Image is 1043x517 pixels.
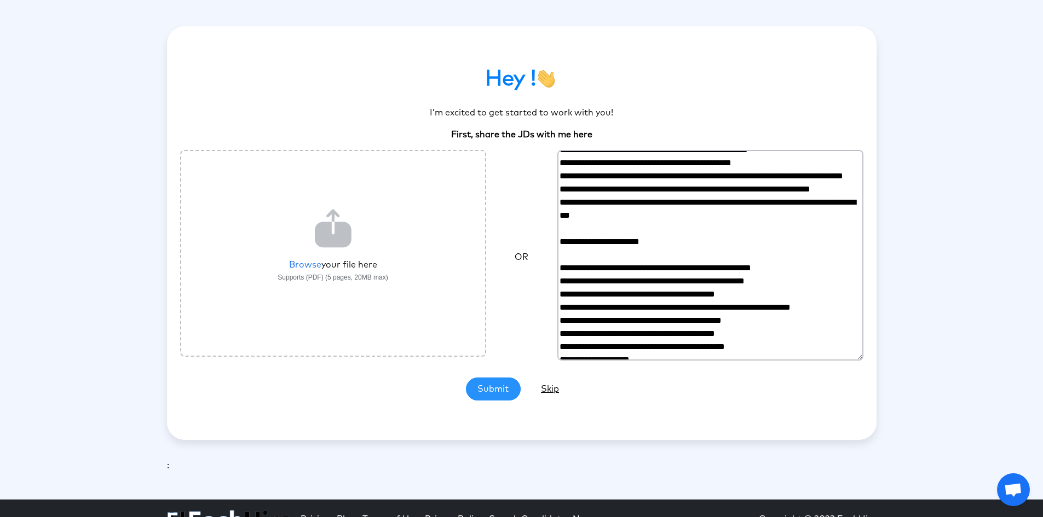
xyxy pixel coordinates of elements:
span: OR [515,251,528,264]
div: : [167,459,877,472]
h1: Hey ! [180,66,863,93]
div: File upload [180,150,486,357]
p: First, share the JDs with me here [180,128,863,141]
button: Skip [523,379,578,399]
p: I’m excited to get started to work with you! [180,106,863,119]
a: Open chat [997,473,1030,506]
button: Submit [466,377,521,400]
